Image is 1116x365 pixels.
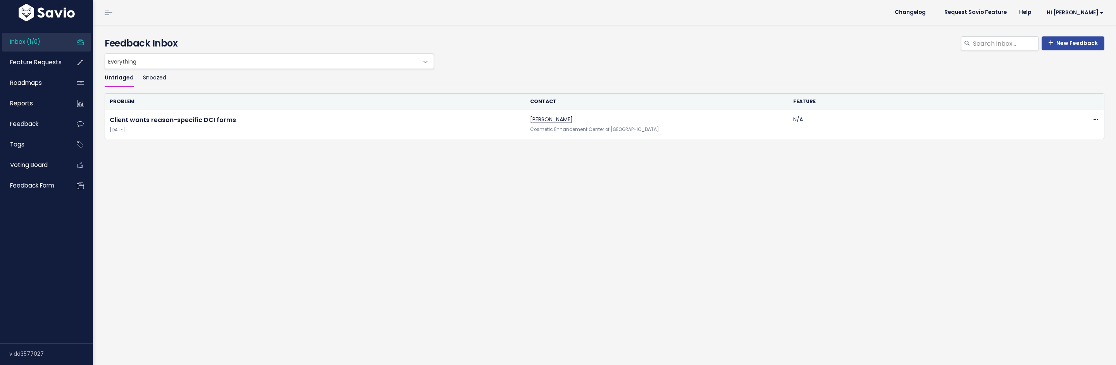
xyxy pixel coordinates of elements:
[105,69,134,87] a: Untriaged
[938,7,1013,18] a: Request Savio Feature
[2,177,64,195] a: Feedback form
[10,181,54,189] span: Feedback form
[110,126,521,134] span: [DATE]
[2,95,64,112] a: Reports
[2,74,64,92] a: Roadmaps
[10,79,42,87] span: Roadmaps
[10,120,38,128] span: Feedback
[143,69,166,87] a: Snoozed
[17,4,77,21] img: logo-white.9d6f32f41409.svg
[1047,10,1104,15] span: Hi [PERSON_NAME]
[530,115,573,123] a: [PERSON_NAME]
[530,126,659,133] a: Cosmetic Enhancement Center of [GEOGRAPHIC_DATA]
[895,10,926,15] span: Changelog
[2,115,64,133] a: Feedback
[1037,7,1110,19] a: Hi [PERSON_NAME]
[105,54,418,69] span: Everything
[105,94,525,110] th: Problem
[2,33,64,51] a: Inbox (1/0)
[110,115,236,124] a: Client wants reason-specific DCI forms
[105,53,434,69] span: Everything
[1042,36,1104,50] a: New Feedback
[10,140,24,148] span: Tags
[2,156,64,174] a: Voting Board
[10,99,33,107] span: Reports
[10,58,62,66] span: Feature Requests
[10,38,40,46] span: Inbox (1/0)
[9,344,93,364] div: v.dd3577027
[525,94,788,110] th: Contact
[789,94,1051,110] th: Feature
[105,69,1104,87] ul: Filter feature requests
[972,36,1038,50] input: Search inbox...
[105,36,1104,50] h4: Feedback Inbox
[10,161,48,169] span: Voting Board
[2,136,64,153] a: Tags
[1013,7,1037,18] a: Help
[2,53,64,71] a: Feature Requests
[789,110,1051,139] td: N/A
